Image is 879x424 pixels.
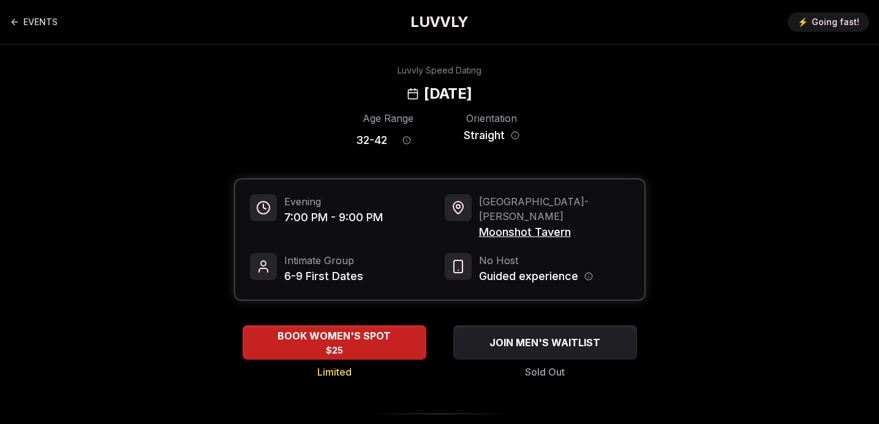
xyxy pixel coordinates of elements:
[479,253,593,268] span: No Host
[812,16,859,28] span: Going fast!
[459,111,524,126] div: Orientation
[284,194,383,209] span: Evening
[284,253,363,268] span: Intimate Group
[356,132,387,149] span: 32 - 42
[487,335,603,350] span: JOIN MEN'S WAITLIST
[393,127,420,154] button: Age range information
[410,12,468,32] a: LUVVLY
[798,16,808,28] span: ⚡️
[326,344,343,357] span: $25
[317,365,352,379] span: Limited
[398,64,481,77] div: Luvvly Speed Dating
[284,268,363,285] span: 6-9 First Dates
[453,325,637,360] button: JOIN MEN'S WAITLIST - Sold Out
[479,194,630,224] span: [GEOGRAPHIC_DATA] - [PERSON_NAME]
[10,10,58,34] a: Back to events
[584,272,593,281] button: Host information
[464,127,505,144] span: Straight
[243,325,426,360] button: BOOK WOMEN'S SPOT - Limited
[424,84,472,104] h2: [DATE]
[356,111,420,126] div: Age Range
[479,224,630,241] span: Moonshot Tavern
[479,268,578,285] span: Guided experience
[275,328,393,343] span: BOOK WOMEN'S SPOT
[511,131,519,140] button: Orientation information
[284,209,383,226] span: 7:00 PM - 9:00 PM
[525,365,565,379] span: Sold Out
